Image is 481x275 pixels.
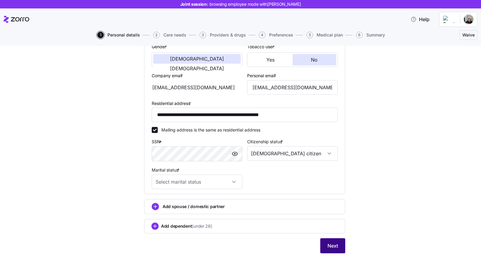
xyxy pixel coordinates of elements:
[356,32,363,38] span: 6
[306,32,313,38] span: 5
[259,32,265,38] span: 4
[180,1,301,7] span: Joint session:
[327,242,338,249] span: Next
[411,16,430,23] span: Help
[151,223,159,230] svg: add icon
[97,32,104,38] span: 1
[161,223,212,229] span: Add dependent
[406,13,434,25] button: Help
[163,33,186,37] span: Care needs
[97,32,140,38] button: 1Personal details
[209,1,301,7] span: browsing employee mode with [PERSON_NAME]
[247,43,276,50] label: Tobacco user
[152,203,159,210] svg: add icon
[464,14,473,24] img: 01af07df-0577-4e4e-b2f7-9ab12431f4b8-1732912217079.jpeg
[200,32,246,38] button: 3Providers & drugs
[152,138,163,145] label: SSN
[306,32,343,38] button: 5Medical plan
[163,204,225,210] span: Add spouse / domestic partner
[266,57,275,62] span: Yes
[152,100,192,107] label: Residential address
[247,146,338,161] input: Select citizenship status
[153,32,186,38] button: 2Care needs
[247,72,278,79] label: Personal email
[107,33,140,37] span: Personal details
[153,32,160,38] span: 2
[311,57,318,62] span: No
[170,66,224,71] span: [DEMOGRAPHIC_DATA]
[247,138,284,145] label: Citizenship status
[192,223,212,229] span: (under 26)
[210,33,246,37] span: Providers & drugs
[158,127,260,133] label: Mailing address is the same as residential address
[317,33,343,37] span: Medical plan
[320,238,345,253] button: Next
[170,56,224,61] span: [DEMOGRAPHIC_DATA]
[366,33,385,37] span: Summary
[200,32,206,38] span: 3
[462,32,475,38] span: Waive
[269,33,293,37] span: Preferences
[96,32,140,38] a: 1Personal details
[152,72,184,79] label: Company email
[152,167,181,173] label: Marital status
[247,80,338,95] input: Email
[152,175,242,189] input: Select marital status
[356,32,385,38] button: 6Summary
[259,32,293,38] button: 4Preferences
[443,16,455,23] img: Employer logo
[460,30,477,40] button: Waive
[152,43,168,50] label: Gender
